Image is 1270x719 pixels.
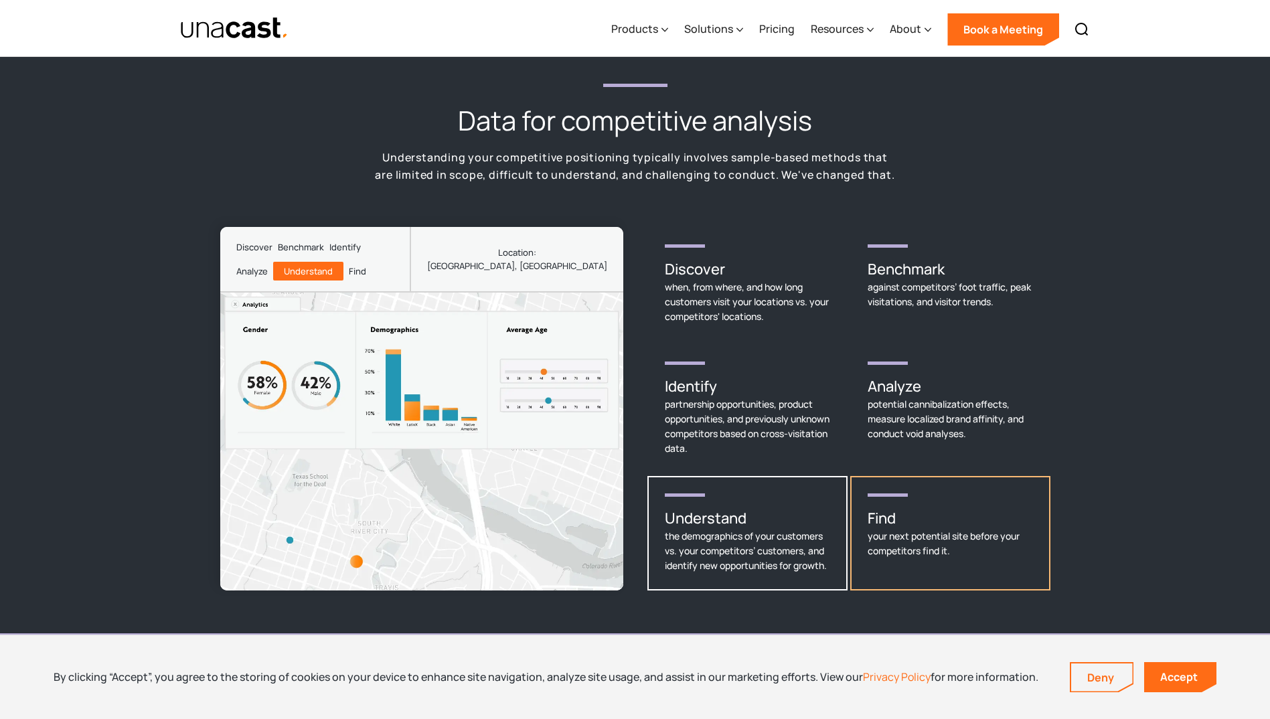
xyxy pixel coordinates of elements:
div: Products [611,21,658,37]
div: Products [611,2,668,57]
h3: Understand [665,507,830,529]
div: By clicking “Accept”, you agree to the storing of cookies on your device to enhance site navigati... [54,669,1038,684]
a: Privacy Policy [863,669,931,684]
p: Understanding your competitive positioning typically involves sample-based methods that are limit... [374,149,896,184]
div: Solutions [684,21,733,37]
img: Understand Dashboard [220,293,623,452]
a: Find [349,259,366,283]
a: Accept [1144,662,1216,692]
div: potential cannibalization effects, measure localized brand affinity, and conduct void analyses. [868,397,1033,441]
img: Unacast text logo [180,17,289,40]
div: partnership opportunities, product opportunities, and previously unknown competitors based on cro... [665,397,830,456]
h3: Identify [665,376,830,397]
div: Solutions [684,2,743,57]
div: Resources [811,21,864,37]
a: Deny [1071,663,1133,692]
a: Discover [236,235,272,259]
a: Identify [329,235,361,259]
div: Understand [284,264,333,278]
div: when, from where, and how long customers visit your locations vs. your competitors' locations. [665,280,830,324]
a: home [180,17,289,40]
a: Benchmark [278,235,324,259]
h2: Data for competitive analysis [458,103,812,138]
a: Pricing [759,2,795,57]
div: About [890,21,921,37]
div: the demographics of your customers vs. your competitors’ customers, and identify new opportunitie... [665,529,830,573]
div: Location: [GEOGRAPHIC_DATA], [GEOGRAPHIC_DATA] [427,246,607,272]
h3: Discover [665,258,830,280]
img: Search icon [1074,21,1090,37]
a: Book a Meeting [947,13,1059,46]
h3: Benchmark [868,258,1033,280]
div: against competitors’ foot traffic, peak visitations, and visitor trends. [868,280,1033,309]
div: Resources [811,2,874,57]
a: Analyze [236,259,268,283]
div: About [890,2,931,57]
div: your next potential site before your competitors find it. [868,529,1033,558]
h3: Analyze [868,376,1033,397]
h3: Find [868,507,1033,529]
